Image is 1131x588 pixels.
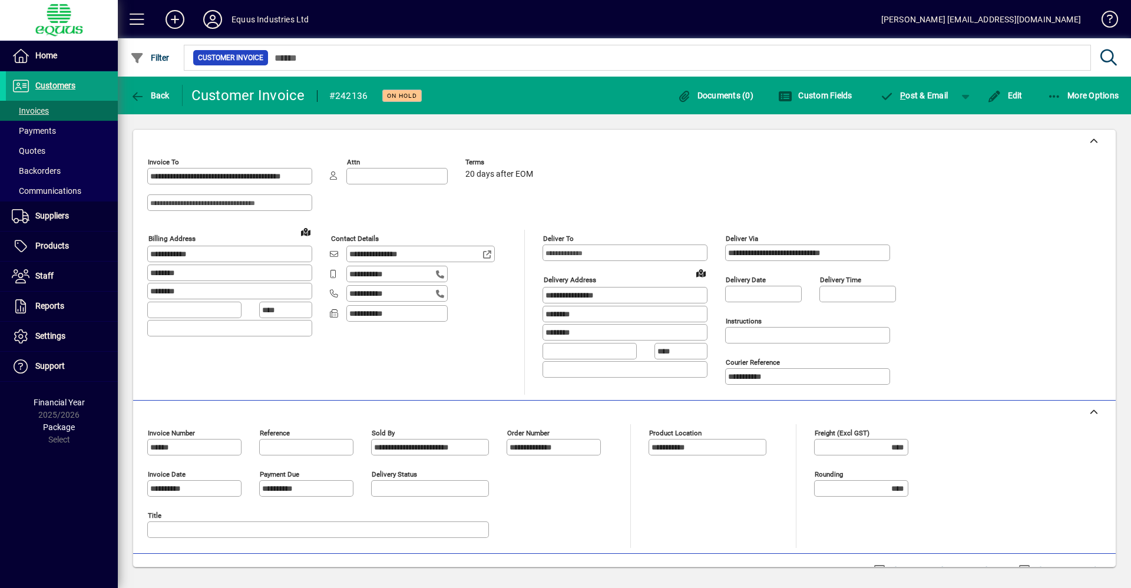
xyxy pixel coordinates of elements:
[12,106,49,115] span: Invoices
[888,564,998,576] label: Show Line Volumes/Weights
[12,166,61,176] span: Backorders
[674,85,756,106] button: Documents (0)
[329,87,368,105] div: #242136
[35,241,69,250] span: Products
[677,91,753,100] span: Documents (0)
[148,158,179,166] mat-label: Invoice To
[127,85,173,106] button: Back
[726,234,758,243] mat-label: Deliver via
[726,358,780,366] mat-label: Courier Reference
[900,91,905,100] span: P
[130,53,170,62] span: Filter
[6,141,118,161] a: Quotes
[6,101,118,121] a: Invoices
[191,86,305,105] div: Customer Invoice
[984,85,1026,106] button: Edit
[127,47,173,68] button: Filter
[880,91,948,100] span: ost & Email
[1093,2,1116,41] a: Knowledge Base
[232,10,309,29] div: Equus Industries Ltd
[347,158,360,166] mat-label: Attn
[6,232,118,261] a: Products
[815,470,843,478] mat-label: Rounding
[34,398,85,407] span: Financial Year
[692,263,710,282] a: View on map
[12,126,56,136] span: Payments
[1044,85,1122,106] button: More Options
[35,331,65,341] span: Settings
[260,429,290,437] mat-label: Reference
[35,301,64,310] span: Reports
[6,121,118,141] a: Payments
[118,85,183,106] app-page-header-button: Back
[35,271,54,280] span: Staff
[543,234,574,243] mat-label: Deliver To
[35,81,75,90] span: Customers
[1047,91,1119,100] span: More Options
[148,429,195,437] mat-label: Invoice number
[6,161,118,181] a: Backorders
[130,91,170,100] span: Back
[726,317,762,325] mat-label: Instructions
[820,276,861,284] mat-label: Delivery time
[649,429,702,437] mat-label: Product location
[387,92,417,100] span: On hold
[6,292,118,321] a: Reports
[726,276,766,284] mat-label: Delivery date
[156,9,194,30] button: Add
[148,470,186,478] mat-label: Invoice date
[6,322,118,351] a: Settings
[6,181,118,201] a: Communications
[35,51,57,60] span: Home
[372,470,417,478] mat-label: Delivery status
[881,10,1081,29] div: [PERSON_NAME] [EMAIL_ADDRESS][DOMAIN_NAME]
[43,422,75,432] span: Package
[815,429,869,437] mat-label: Freight (excl GST)
[874,85,954,106] button: Post & Email
[6,352,118,381] a: Support
[1033,564,1101,576] label: Show Cost/Profit
[194,9,232,30] button: Profile
[6,41,118,71] a: Home
[260,470,299,478] mat-label: Payment due
[372,429,395,437] mat-label: Sold by
[465,158,536,166] span: Terms
[775,85,855,106] button: Custom Fields
[35,361,65,371] span: Support
[778,91,852,100] span: Custom Fields
[987,91,1023,100] span: Edit
[12,186,81,196] span: Communications
[198,52,263,64] span: Customer Invoice
[6,201,118,231] a: Suppliers
[35,211,69,220] span: Suppliers
[465,170,533,179] span: 20 days after EOM
[296,222,315,241] a: View on map
[148,511,161,520] mat-label: Title
[12,146,45,156] span: Quotes
[6,262,118,291] a: Staff
[507,429,550,437] mat-label: Order number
